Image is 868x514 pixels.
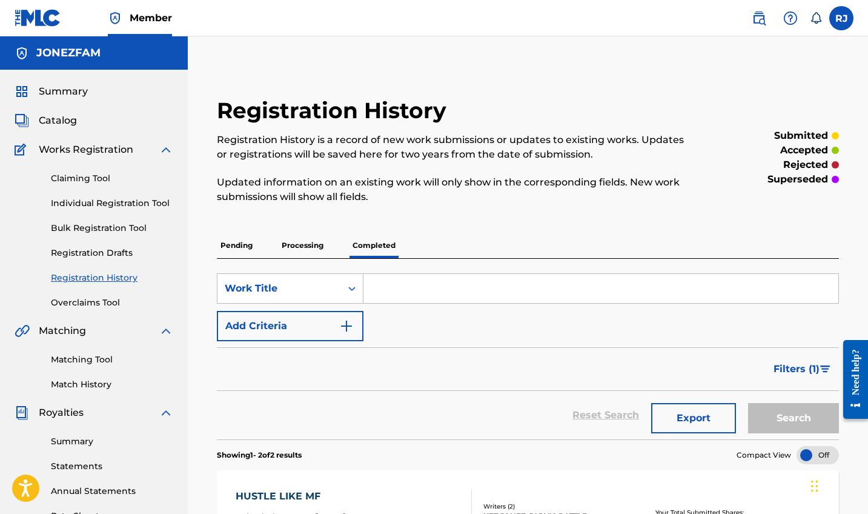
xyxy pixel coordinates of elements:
[15,113,77,128] a: CatalogCatalog
[217,133,696,162] p: Registration History is a record of new work submissions or updates to existing works. Updates or...
[339,319,354,333] img: 9d2ae6d4665cec9f34b9.svg
[39,142,133,157] span: Works Registration
[767,172,828,187] p: superseded
[217,175,696,204] p: Updated information on an existing work will only show in the corresponding fields. New work subm...
[820,365,830,373] img: filter
[51,272,173,284] a: Registration History
[651,403,736,433] button: Export
[217,233,256,258] p: Pending
[130,11,172,25] span: Member
[39,113,77,128] span: Catalog
[108,11,122,25] img: Top Rightsholder
[159,142,173,157] img: expand
[774,362,820,376] span: Filters ( 1 )
[15,84,29,99] img: Summary
[15,113,29,128] img: Catalog
[51,222,173,235] a: Bulk Registration Tool
[51,197,173,210] a: Individual Registration Tool
[783,158,828,172] p: rejected
[15,142,30,157] img: Works Registration
[159,406,173,420] img: expand
[15,406,29,420] img: Royalties
[51,247,173,259] a: Registration Drafts
[217,273,839,439] form: Search Form
[780,143,828,158] p: accepted
[807,456,868,514] iframe: Chat Widget
[39,84,88,99] span: Summary
[15,46,29,61] img: Accounts
[51,460,173,473] a: Statements
[217,97,452,124] h2: Registration History
[737,450,791,461] span: Compact View
[811,468,818,504] div: Drag
[217,450,302,461] p: Showing 1 - 2 of 2 results
[747,6,771,30] a: Public Search
[39,406,84,420] span: Royalties
[752,11,766,25] img: search
[783,11,798,25] img: help
[51,172,173,185] a: Claiming Tool
[225,281,334,296] div: Work Title
[774,128,828,143] p: submitted
[810,12,822,24] div: Notifications
[51,296,173,309] a: Overclaims Tool
[278,233,327,258] p: Processing
[834,328,868,432] iframe: Resource Center
[349,233,399,258] p: Completed
[51,353,173,366] a: Matching Tool
[778,6,803,30] div: Help
[15,84,88,99] a: SummarySummary
[15,9,61,27] img: MLC Logo
[15,324,30,338] img: Matching
[829,6,853,30] div: User Menu
[51,435,173,448] a: Summary
[39,324,86,338] span: Matching
[51,378,173,391] a: Match History
[766,354,839,384] button: Filters (1)
[159,324,173,338] img: expand
[36,46,101,60] h5: JONEZFAM
[236,489,362,504] div: HUSTLE LIKE MF
[217,311,363,341] button: Add Criteria
[51,485,173,498] a: Annual Statements
[483,502,620,511] div: Writers ( 2 )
